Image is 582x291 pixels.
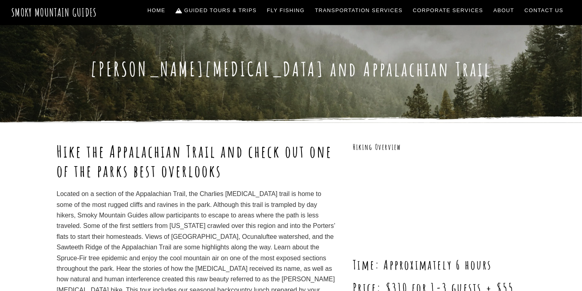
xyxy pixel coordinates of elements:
h2: Time: Approximately 6 hours [353,256,525,273]
a: Home [144,2,169,19]
a: Guided Tours & Trips [173,2,260,19]
a: Smoky Mountain Guides [11,6,97,19]
a: Fly Fishing [264,2,308,19]
a: Contact Us [521,2,567,19]
h3: Hiking Overview [353,142,525,153]
a: Corporate Services [410,2,487,19]
a: Transportation Services [312,2,405,19]
h1: [PERSON_NAME][MEDICAL_DATA] and Appalachian Trail [57,57,525,81]
a: About [490,2,517,19]
h1: Hike the Appalachian Trail and check out one of the parks best overlooks [57,142,338,181]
